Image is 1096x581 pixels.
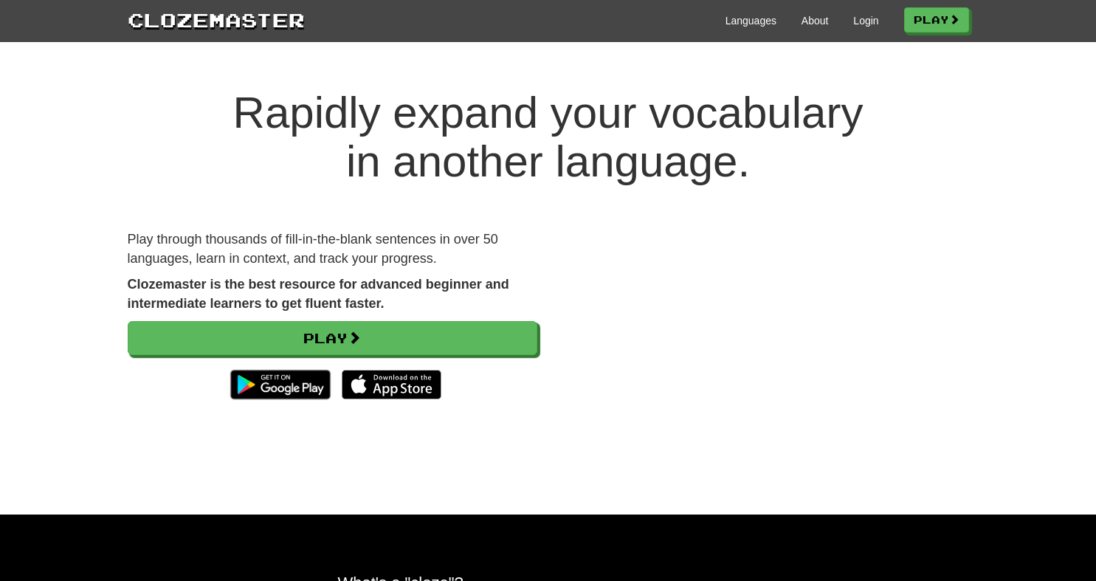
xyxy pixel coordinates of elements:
[223,362,337,407] img: Get it on Google Play
[128,230,537,268] p: Play through thousands of fill-in-the-blank sentences in over 50 languages, learn in context, and...
[726,13,776,28] a: Languages
[802,13,829,28] a: About
[128,321,537,355] a: Play
[853,13,878,28] a: Login
[128,6,305,33] a: Clozemaster
[342,370,441,399] img: Download_on_the_App_Store_Badge_US-UK_135x40-25178aeef6eb6b83b96f5f2d004eda3bffbb37122de64afbaef7...
[128,277,509,311] strong: Clozemaster is the best resource for advanced beginner and intermediate learners to get fluent fa...
[904,7,969,32] a: Play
